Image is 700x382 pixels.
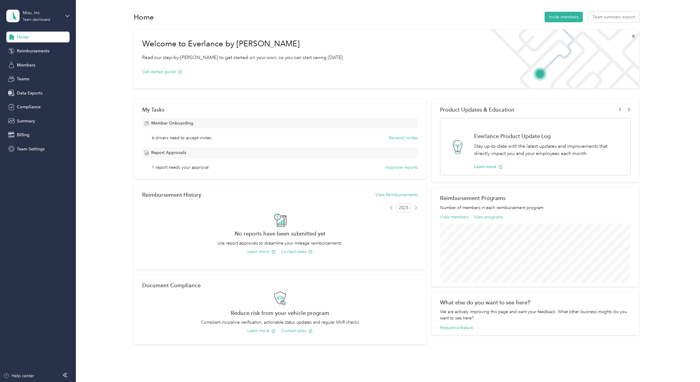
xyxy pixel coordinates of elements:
h1: Welcome to Everlance by [PERSON_NAME] [142,39,344,49]
button: Learn more [247,248,276,255]
button: Learn more [474,164,503,170]
span: Teams [17,76,29,82]
p: Number of members in each reimbursement program. [440,205,631,211]
button: Re-send invites [389,135,418,141]
h2: No reports have been submitted yet [142,230,418,237]
p: Use report approvals to streamline your mileage reimbursements. [142,240,418,246]
button: Get started guide [142,69,182,75]
span: Members [17,62,35,68]
div: We are actively improving this page and want your feedback. What other business insights do you w... [440,309,631,321]
span: Data Exports [17,90,42,96]
span: 2025 [396,203,411,212]
span: 6 drivers need to accept invites [152,135,211,141]
h2: Reimbursement Programs [440,195,631,201]
button: Contact sales [281,248,313,255]
h2: Reduce risk from your vehicle program [142,310,418,316]
span: Home [17,34,29,40]
h1: Home [134,14,154,20]
span: 1 report needs your approval [152,164,208,171]
div: Mizu, Inc [23,10,60,16]
span: Compliance [17,104,41,110]
p: Compliant insurance verification, actionable status updates and regular MVR checks [142,319,418,325]
div: My Tasks [142,106,418,113]
span: Team Settings [17,146,45,152]
span: Billing [17,132,30,138]
button: Help center [3,373,34,379]
h1: Everlance Product Update Log [474,133,624,139]
button: View Reimbursements [375,192,418,198]
h2: Document Compliance [142,282,201,288]
span: Member Onboarding [151,120,193,126]
span: Summary [17,118,35,124]
button: Invite members [545,12,583,22]
button: View programs [474,214,503,220]
button: Request a feature [440,325,473,331]
button: Team summary export [588,12,639,22]
button: View members [440,214,469,220]
button: Contact sales [281,328,313,334]
span: Report Approvals [151,149,186,156]
button: Approve reports [386,164,418,171]
div: Team dashboard [23,18,50,22]
p: Stay up-to-date with the latest updates and improvements that directly impact you and your employ... [474,143,624,157]
span: Product Updates & Education [440,106,514,113]
iframe: Everlance-gr Chat Button Frame [666,348,700,382]
img: Welcome to everlance [484,29,639,88]
button: Learn more [247,328,276,334]
span: Reimbursements [17,48,49,54]
div: What else do you want to see here? [440,299,631,306]
p: Read our step-by-[PERSON_NAME] to get started on your own, so you can start saving [DATE]. [142,54,344,61]
h2: Reimbursement History [142,192,201,198]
